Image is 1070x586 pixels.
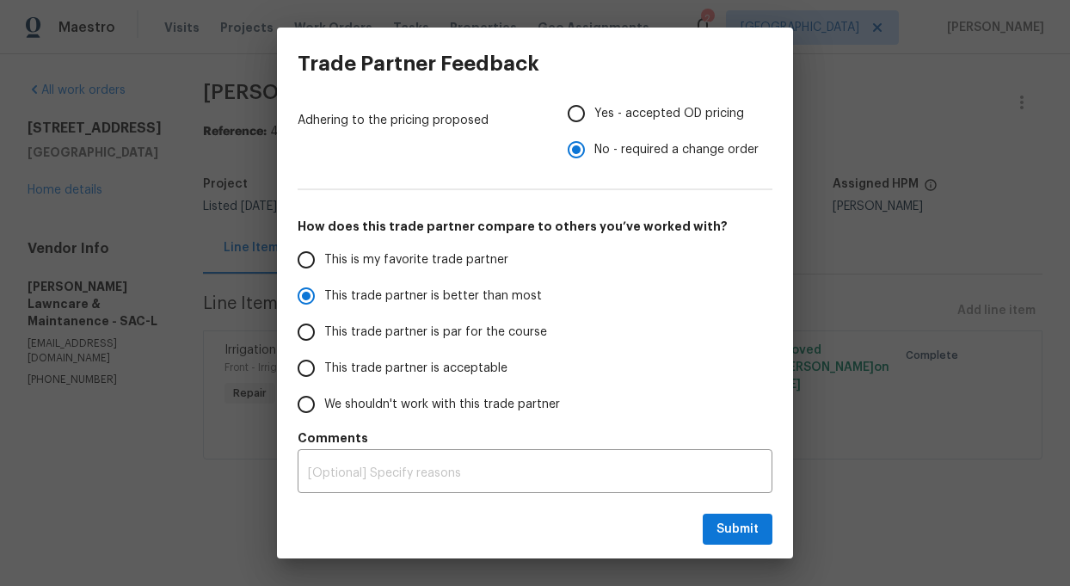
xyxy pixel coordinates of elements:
[703,514,772,546] button: Submit
[324,287,542,305] span: This trade partner is better than most
[594,141,759,159] span: No - required a change order
[324,251,508,269] span: This is my favorite trade partner
[594,105,744,123] span: Yes - accepted OD pricing
[324,396,560,414] span: We shouldn't work with this trade partner
[298,429,772,447] h5: Comments
[298,242,772,423] div: How does this trade partner compare to others you’ve worked with?
[568,96,772,168] div: Pricing
[298,218,772,235] h5: How does this trade partner compare to others you’ve worked with?
[298,112,540,129] span: Adhering to the pricing proposed
[298,52,539,76] h3: Trade Partner Feedback
[716,519,759,540] span: Submit
[324,360,507,378] span: This trade partner is acceptable
[324,324,547,342] span: This trade partner is par for the course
